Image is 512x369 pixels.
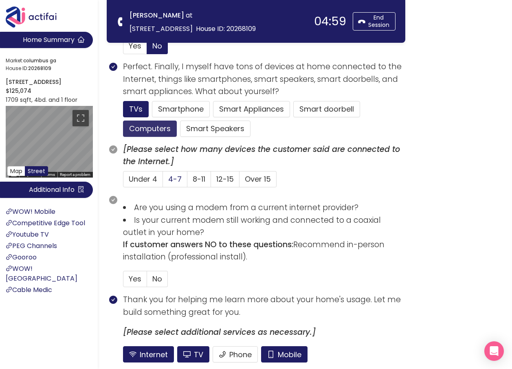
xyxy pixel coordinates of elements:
div: Open Intercom Messenger [484,341,504,361]
a: Cable Medic [6,285,52,294]
span: check-circle [109,296,117,304]
p: 1709 sqft, 4bd. and 1 floor [6,95,93,104]
b: [Please select additional services as necessary.] [123,327,316,338]
button: End Session [353,12,396,31]
span: 4-7 [168,174,182,184]
li: Is your current modem still working and connected to a coaxial outlet in your home? [123,214,405,239]
button: Smart Speakers [180,121,251,137]
strong: $125,074 [6,87,31,95]
span: link [6,231,12,237]
span: No [152,41,162,51]
strong: [PERSON_NAME] [130,11,184,20]
span: link [6,286,12,293]
p: Recommend in-person installation (professional install). [123,239,405,263]
span: at [STREET_ADDRESS] [130,11,193,33]
b: [Please select how many devices the customer said are connected to the Internet.] [123,144,400,167]
a: WOW! [GEOGRAPHIC_DATA] [6,264,77,283]
span: Market: [6,57,90,65]
strong: 20268109 [28,65,51,72]
span: Street [28,167,45,175]
a: WOW! Mobile [6,207,55,216]
button: Computers [123,121,177,137]
strong: columbus ga [23,57,56,64]
div: Street View [6,106,93,178]
button: Toggle fullscreen view [73,110,89,126]
span: Over 15 [245,174,271,184]
li: Are you using a modem from a current internet provider? [123,202,405,214]
a: Report a problem [60,172,90,177]
span: 8-11 [193,174,205,184]
button: Smartphone [152,101,210,117]
span: 12-15 [216,174,234,184]
span: check-circle [109,145,117,154]
span: Map [10,167,22,175]
span: link [6,242,12,249]
img: Actifai Logo [6,7,64,28]
span: phone [116,18,125,26]
p: Perfect. Finally, I myself have tons of devices at home connected to the Internet, things like sm... [123,61,405,98]
span: House ID: 20268109 [196,24,256,33]
a: Gooroo [6,253,37,262]
a: Competitive Edge Tool [6,218,85,228]
a: Youtube TV [6,230,49,239]
div: 04:59 [314,15,346,27]
span: link [6,254,12,260]
span: Yes [129,41,141,51]
button: Phone [213,346,258,362]
span: link [6,265,12,272]
span: check-circle [109,63,117,71]
span: link [6,208,12,215]
button: TV [177,346,209,362]
strong: [STREET_ADDRESS] [6,78,62,86]
span: House ID: [6,65,90,72]
b: If customer answers NO to these questions: [123,239,293,250]
button: Mobile [261,346,308,362]
button: TVs [123,101,149,117]
div: Map [6,106,93,178]
p: Thank you for helping me learn more about your home's usage. Let me build something great for you. [123,294,405,318]
button: Smart doorbell [293,101,360,117]
span: Yes [129,274,141,284]
span: Under 4 [129,174,157,184]
span: link [6,220,12,226]
span: No [152,274,162,284]
a: Terms [44,172,55,177]
span: check-circle [109,196,117,204]
a: PEG Channels [6,241,57,250]
button: Smart Appliances [213,101,290,117]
